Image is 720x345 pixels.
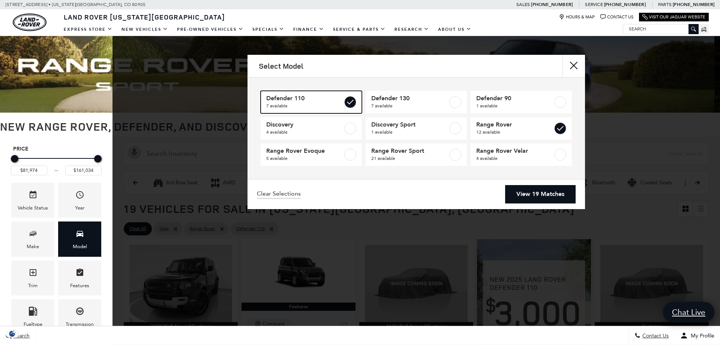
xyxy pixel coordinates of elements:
span: 7 available [266,102,343,110]
a: Defender 901 available [471,91,572,113]
span: Features [75,266,84,282]
button: Open user profile menu [675,326,720,345]
a: [PHONE_NUMBER] [604,2,646,8]
a: [PHONE_NUMBER] [673,2,714,8]
a: Chat Live [663,302,714,322]
a: Specials [248,23,289,36]
span: 7 available [371,102,448,110]
span: Make [28,227,37,243]
img: Land Rover [13,14,46,31]
span: Range Rover Sport [371,147,448,155]
a: Hours & Map [559,14,595,20]
div: YearYear [58,183,101,218]
span: Land Rover [US_STATE][GEOGRAPHIC_DATA] [64,12,225,21]
span: 21 available [371,155,448,162]
div: FueltypeFueltype [11,299,54,334]
a: Land Rover [US_STATE][GEOGRAPHIC_DATA] [59,12,229,21]
a: New Vehicles [117,23,172,36]
span: Model [75,227,84,243]
a: Defender 1107 available [261,91,362,113]
span: 4 available [476,155,553,162]
input: Maximum [65,166,102,175]
nav: Main Navigation [59,23,476,36]
a: [PHONE_NUMBER] [531,2,573,8]
a: Pre-Owned Vehicles [172,23,248,36]
h5: Price [13,146,99,152]
span: Vehicle [28,188,37,204]
span: 4 available [266,128,343,136]
span: Defender 130 [371,95,448,102]
span: Chat Live [668,307,709,317]
div: Fueltype [24,320,42,328]
a: [STREET_ADDRESS] • [US_STATE][GEOGRAPHIC_DATA], CO 80905 [6,2,145,7]
a: Contact Us [600,14,633,20]
div: Features [70,282,89,290]
span: Parts [658,2,672,7]
div: Make [27,243,39,251]
a: EXPRESS STORE [59,23,117,36]
div: TrimTrim [11,261,54,295]
a: About Us [433,23,476,36]
div: ModelModel [58,221,101,256]
a: Visit Our Jaguar Website [642,14,705,20]
section: Click to Open Cookie Consent Modal [4,330,21,337]
div: VehicleVehicle Status [11,183,54,218]
input: Minimum [11,166,47,175]
button: Close [562,55,585,77]
span: Discovery [266,121,343,128]
img: Opt-Out Icon [4,330,21,337]
span: Defender 90 [476,95,553,102]
div: Maximum Price [94,155,102,163]
span: 1 available [371,128,448,136]
div: MakeMake [11,221,54,256]
span: Service [585,2,603,7]
a: Discovery4 available [261,117,362,140]
a: Finance [289,23,328,36]
div: Transmission [66,320,94,328]
span: Contact Us [640,333,669,339]
span: 1 available [476,102,553,110]
h2: Select Model [259,62,303,70]
span: Fueltype [28,305,37,320]
div: Model [73,243,87,251]
span: My Profile [688,333,714,339]
a: Range Rover Evoque5 available [261,143,362,166]
span: Range Rover Evoque [266,147,343,155]
a: Range Rover Sport21 available [366,143,467,166]
span: Range Rover [476,121,553,128]
span: 12 available [476,128,553,136]
div: TransmissionTransmission [58,299,101,334]
a: Discovery Sport1 available [366,117,467,140]
span: Defender 110 [266,95,343,102]
span: Range Rover Velar [476,147,553,155]
div: FeaturesFeatures [58,261,101,295]
a: View 19 Matches [505,185,576,203]
a: Range Rover12 available [471,117,572,140]
span: Transmission [75,305,84,320]
span: Discovery Sport [371,121,448,128]
a: Defender 1307 available [366,91,467,113]
span: Trim [28,266,37,282]
div: Year [75,204,85,212]
a: Service & Parts [328,23,390,36]
div: Vehicle Status [18,204,48,212]
span: Sales [516,2,530,7]
input: Search [623,24,698,33]
div: Price [11,152,102,175]
span: 5 available [266,155,343,162]
a: land-rover [13,14,46,31]
span: Year [75,188,84,204]
div: Trim [28,282,37,290]
a: Clear Selections [257,190,301,199]
a: Research [390,23,433,36]
a: Range Rover Velar4 available [471,143,572,166]
div: Minimum Price [11,155,18,163]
